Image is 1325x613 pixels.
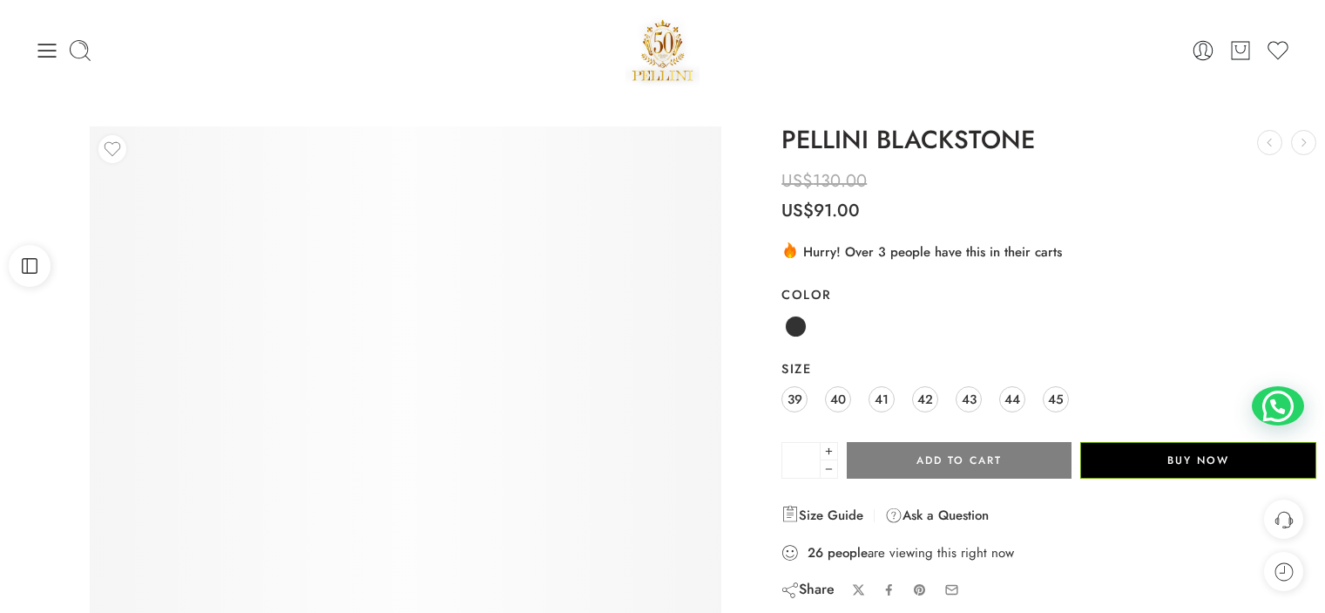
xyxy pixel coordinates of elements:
[825,386,851,412] a: 40
[781,126,1316,154] h1: PELLINI BLACKSTONE
[852,583,865,596] a: Share on X
[781,442,821,479] input: Product quantity
[781,505,863,526] a: Size Guide
[781,286,1316,303] label: Color
[1043,386,1069,412] a: 45
[944,582,959,597] a: Email to your friends
[999,386,1025,412] a: 44
[781,580,835,599] div: Share
[781,168,867,194] bdi: 130.00
[912,386,938,412] a: 42
[885,505,989,526] a: Ask a Question
[625,13,700,87] a: Pellini -
[1080,442,1316,479] button: Buy Now
[882,583,896,596] a: Share on Facebook
[788,387,802,411] span: 39
[808,544,823,562] strong: 26
[1048,387,1064,411] span: 45
[830,387,846,411] span: 40
[781,198,814,223] span: US$
[781,543,1316,562] div: are viewing this right now
[781,386,808,412] a: 39
[781,198,860,223] bdi: 91.00
[1228,38,1253,63] a: Cart
[625,13,700,87] img: Pellini
[917,387,933,411] span: 42
[781,241,1316,262] div: Hurry! Over 3 people have this in their carts
[913,583,927,597] a: Pin on Pinterest
[781,360,1316,378] label: Size
[1266,38,1290,63] a: Wishlist
[781,168,813,194] span: US$
[875,387,889,411] span: 41
[847,442,1071,479] button: Add to cart
[869,386,895,412] a: 41
[1191,38,1215,63] a: Login / Register
[828,544,868,562] strong: people
[1004,387,1020,411] span: 44
[956,386,982,412] a: 43
[962,387,977,411] span: 43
